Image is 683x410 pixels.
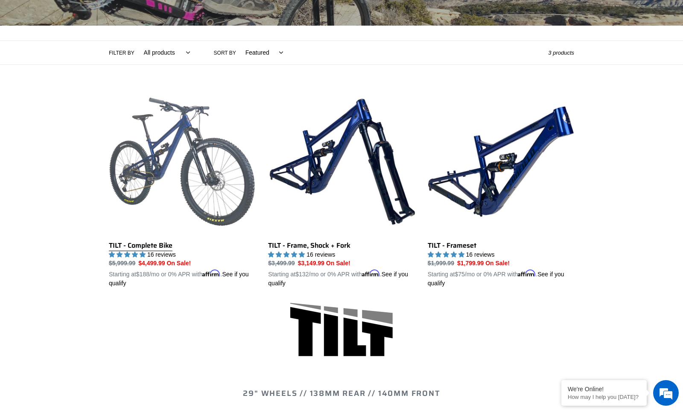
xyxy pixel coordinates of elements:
p: How may I help you today? [568,394,640,400]
span: 3 products [548,50,574,56]
span: 29" WHEELS // 138mm REAR // 140mm FRONT [243,387,440,399]
label: Sort by [214,49,236,57]
label: Filter by [109,49,134,57]
div: We're Online! [568,386,640,392]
